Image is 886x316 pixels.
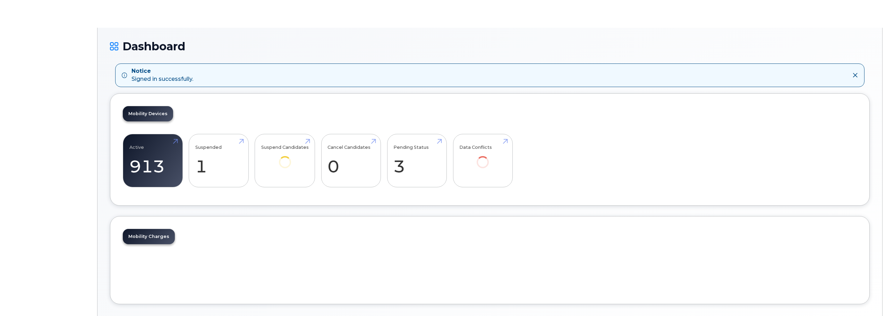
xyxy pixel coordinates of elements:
a: Data Conflicts [459,138,506,178]
strong: Notice [131,67,193,75]
a: Mobility Devices [123,106,173,121]
a: Pending Status 3 [393,138,440,183]
a: Active 913 [129,138,176,183]
a: Cancel Candidates 0 [327,138,374,183]
a: Suspended 1 [195,138,242,183]
a: Mobility Charges [123,229,175,244]
a: Suspend Candidates [261,138,309,178]
div: Signed in successfully. [131,67,193,83]
h1: Dashboard [110,40,870,52]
